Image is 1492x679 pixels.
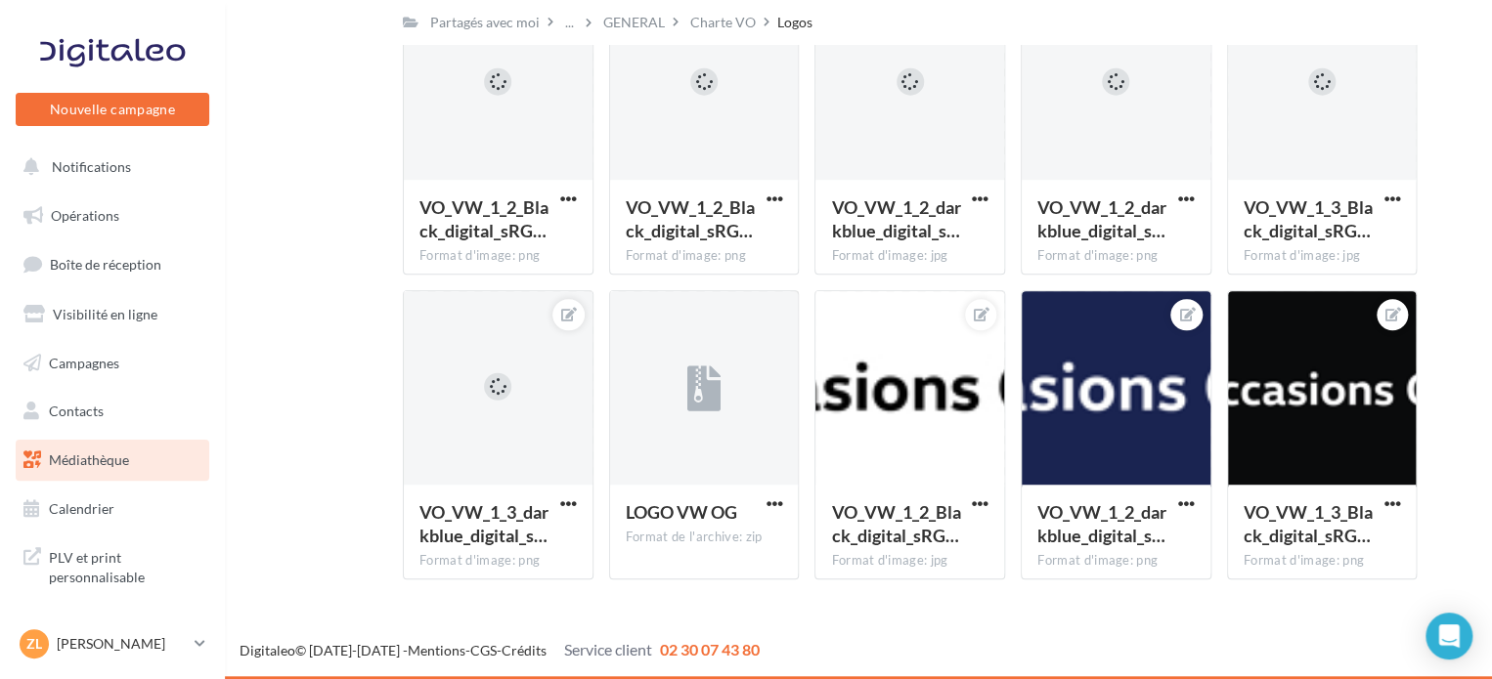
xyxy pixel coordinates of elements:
[470,642,497,658] a: CGS
[52,158,131,175] span: Notifications
[626,247,783,265] div: Format d'image: png
[408,642,465,658] a: Mentions
[12,536,213,594] a: PLV et print personnalisable
[831,501,960,546] span: VO_VW_1_2_Black_digital_sRGB_72dpi_POS
[626,529,783,546] div: Format de l'archive: zip
[564,640,652,658] span: Service client
[12,294,213,335] a: Visibilité en ligne
[12,243,213,285] a: Boîte de réception
[603,13,665,32] div: GENERAL
[626,501,737,523] span: LOGO VW OG
[690,13,756,32] div: Charte VO
[1244,196,1373,241] span: VO_VW_1_3_Black_digital_sRGB_72dpi_NEG
[12,195,213,236] a: Opérations
[430,13,540,32] div: Partagés avec moi
[12,147,205,188] button: Notifications
[49,544,201,586] span: PLV et print personnalisable
[1244,247,1401,265] div: Format d'image: jpg
[419,196,549,241] span: VO_VW_1_2_Black_digital_sRGB_72dpi_NEG
[16,625,209,662] a: Zl [PERSON_NAME]
[1244,501,1373,546] span: VO_VW_1_3_Black_digital_sRGB_72dpi_NEG
[240,642,760,658] span: © [DATE]-[DATE] - - -
[831,552,988,570] div: Format d'image: jpg
[1426,613,1472,659] div: Open Intercom Messenger
[1037,552,1195,570] div: Format d'image: png
[12,391,213,432] a: Contacts
[660,640,760,658] span: 02 30 07 43 80
[49,354,119,370] span: Campagnes
[626,196,755,241] span: VO_VW_1_2_Black_digital_sRGB_72dpi_POS
[49,500,114,517] span: Calendrier
[777,13,812,32] div: Logos
[12,440,213,481] a: Médiathèque
[16,93,209,126] button: Nouvelle campagne
[419,501,549,546] span: VO_VW_1_3_darkblue_digital_sRGB_72dpi_NEG
[57,634,187,654] p: [PERSON_NAME]
[419,247,577,265] div: Format d'image: png
[240,642,295,658] a: Digitaleo
[26,634,42,654] span: Zl
[1037,501,1166,546] span: VO_VW_1_2_darkblue_digital_sRGB_72dpi_NEG
[419,552,577,570] div: Format d'image: png
[53,306,157,322] span: Visibilité en ligne
[1244,552,1401,570] div: Format d'image: png
[561,9,578,36] div: ...
[50,256,161,273] span: Boîte de réception
[831,247,988,265] div: Format d'image: jpg
[502,642,547,658] a: Crédits
[49,403,104,419] span: Contacts
[12,343,213,384] a: Campagnes
[12,488,213,530] a: Calendrier
[831,196,960,241] span: VO_VW_1_2_darkblue_digital_sRGB_72dpi_POS
[49,451,129,468] span: Médiathèque
[1037,247,1195,265] div: Format d'image: png
[51,207,119,224] span: Opérations
[1037,196,1166,241] span: VO_VW_1_2_darkblue_digital_sRGB_72dpi_POS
